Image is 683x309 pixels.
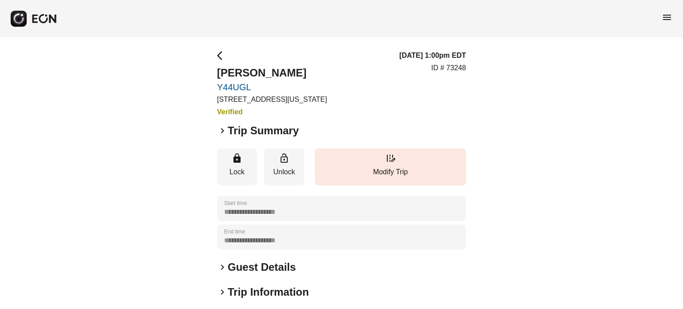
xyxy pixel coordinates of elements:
[217,82,327,92] a: Y44UGL
[319,167,462,177] p: Modify Trip
[315,148,466,185] button: Modify Trip
[431,63,466,73] p: ID # 73248
[221,167,253,177] p: Lock
[232,153,242,164] span: lock
[217,50,228,61] span: arrow_back_ios
[228,285,309,299] h2: Trip Information
[264,148,304,185] button: Unlock
[217,262,228,273] span: keyboard_arrow_right
[279,153,289,164] span: lock_open
[399,50,466,61] h3: [DATE] 1:00pm EDT
[217,125,228,136] span: keyboard_arrow_right
[228,124,299,138] h2: Trip Summary
[662,12,672,23] span: menu
[217,148,257,185] button: Lock
[217,66,327,80] h2: [PERSON_NAME]
[217,287,228,297] span: keyboard_arrow_right
[217,94,327,105] p: [STREET_ADDRESS][US_STATE]
[217,107,327,117] h3: Verified
[385,153,396,164] span: edit_road
[269,167,300,177] p: Unlock
[228,260,296,274] h2: Guest Details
